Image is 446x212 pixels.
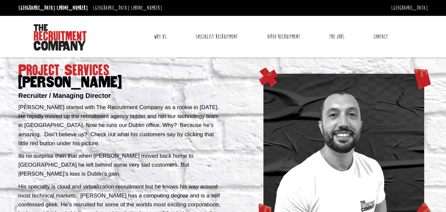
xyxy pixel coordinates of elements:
a: Why Us [149,28,171,45]
img: The Recruitment Company [34,24,86,51]
a: Specialist Recruitment [190,28,243,45]
a: Contact [368,28,393,45]
h2: Recruiter / Managing Director [18,92,221,99]
li: [GEOGRAPHIC_DATA]: [91,3,164,13]
h1: Project Services [18,64,221,88]
a: Video Recruitment [262,28,305,45]
span: [PERSON_NAME] started with The Recruitment Company as a rookie in [DATE]. He rapidly moved up the... [18,104,219,147]
a: The Jobs [324,28,349,45]
li: [GEOGRAPHIC_DATA]: [17,3,89,13]
a: [PHONE_NUMBER] [131,4,162,12]
span: [PERSON_NAME] [18,76,221,88]
a: [GEOGRAPHIC_DATA] [391,4,428,12]
span: Its no surprise then that when [PERSON_NAME] moved back home to [GEOGRAPHIC_DATA] he left behind ... [18,153,193,177]
a: [PHONE_NUMBER] [57,4,88,12]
